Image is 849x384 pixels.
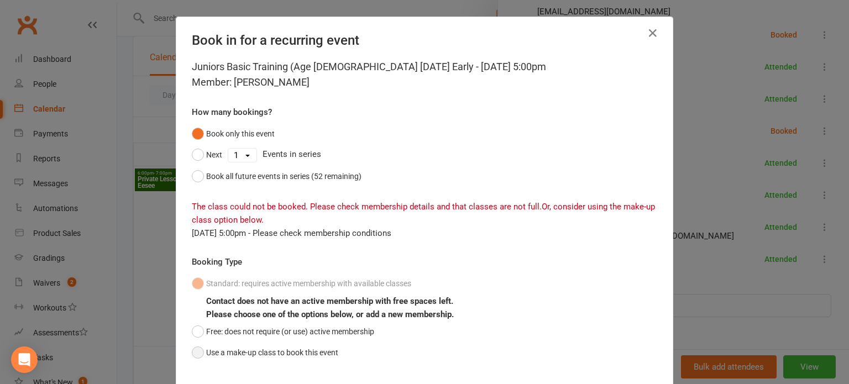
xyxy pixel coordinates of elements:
[192,321,374,342] button: Free: does not require (or use) active membership
[192,202,542,212] span: The class could not be booked. Please check membership details and that classes are not full.
[11,346,38,373] div: Open Intercom Messenger
[192,227,657,240] div: [DATE] 5:00pm - Please check membership conditions
[206,170,361,182] div: Book all future events in series (52 remaining)
[192,59,657,90] div: Juniors Basic Training (Age [DEMOGRAPHIC_DATA] [DATE] Early - [DATE] 5:00pm Member: [PERSON_NAME]
[192,123,275,144] button: Book only this event
[192,342,338,363] button: Use a make-up class to book this event
[192,144,222,165] button: Next
[192,255,242,269] label: Booking Type
[644,24,662,42] button: Close
[192,106,272,119] label: How many bookings?
[206,309,454,319] b: Please choose one of the options below, or add a new membership.
[192,166,361,187] button: Book all future events in series (52 remaining)
[192,144,657,165] div: Events in series
[192,33,657,48] h4: Book in for a recurring event
[206,296,453,306] b: Contact does not have an active membership with free spaces left.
